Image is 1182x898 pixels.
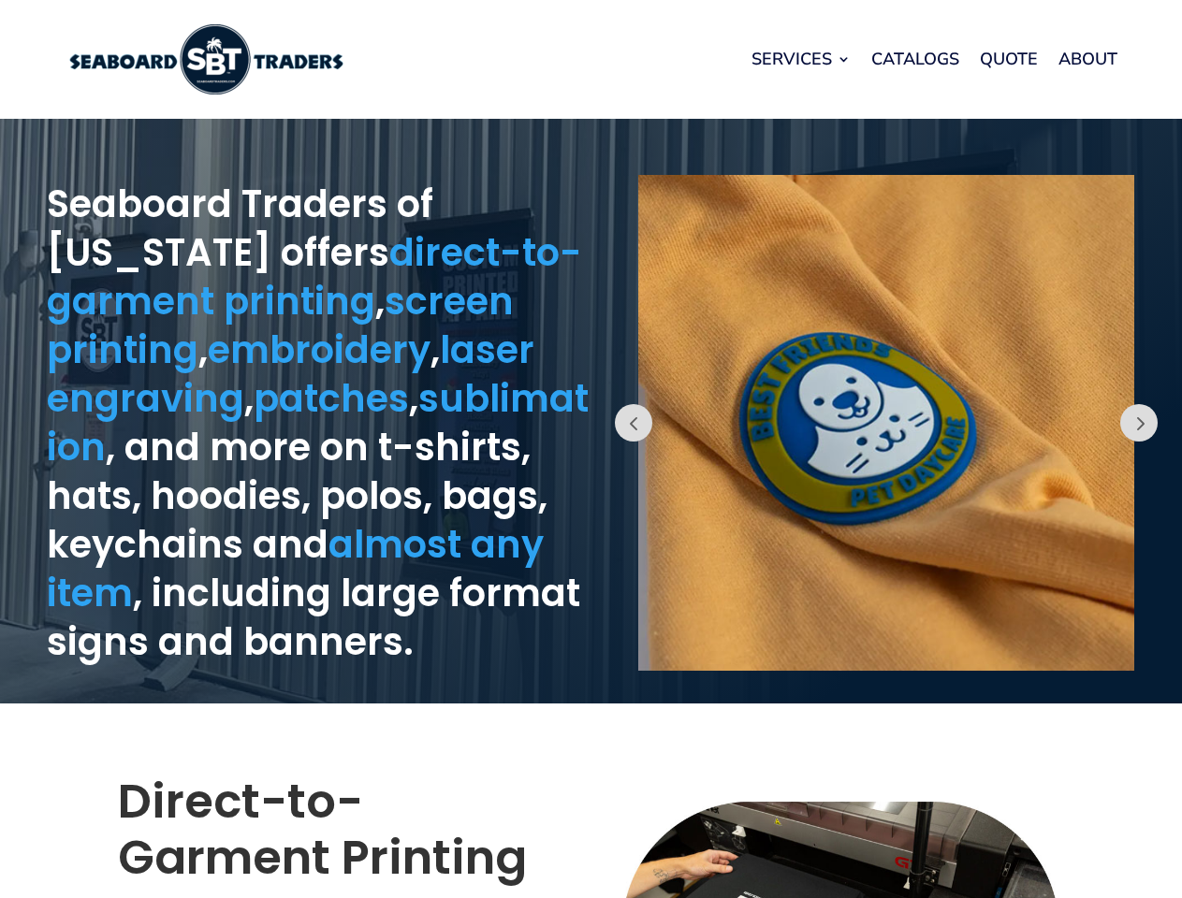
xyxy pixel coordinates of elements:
[1058,23,1117,94] a: About
[254,372,409,425] a: patches
[47,372,589,473] a: sublimation
[615,404,652,442] button: Prev
[47,226,582,327] a: direct-to-garment printing
[47,324,534,425] a: laser engraving
[871,23,959,94] a: Catalogs
[47,180,591,675] h1: Seaboard Traders of [US_STATE] offers , , , , , , and more on t-shirts, hats, hoodies, polos, bag...
[208,324,430,376] a: embroidery
[638,175,1134,671] img: custom patch
[980,23,1038,94] a: Quote
[47,275,514,376] a: screen printing
[1120,404,1158,442] button: Prev
[118,774,564,895] h2: Direct-to-Garment Printing
[47,518,544,619] a: almost any item
[752,23,851,94] a: Services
